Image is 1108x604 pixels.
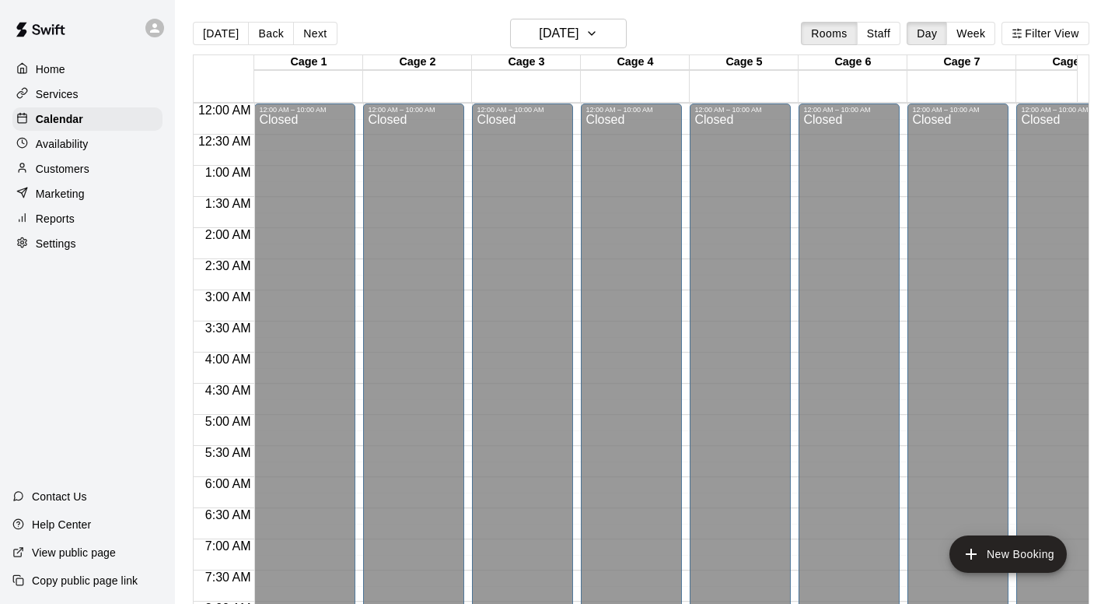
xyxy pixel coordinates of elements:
div: Cage 1 [254,55,363,70]
button: Filter View [1001,22,1089,45]
span: 3:00 AM [201,290,255,304]
p: Contact Us [32,489,87,504]
span: 2:30 AM [201,259,255,272]
span: 6:00 AM [201,477,255,490]
a: Marketing [12,182,163,205]
button: Rooms [801,22,857,45]
div: Cage 5 [690,55,799,70]
button: Staff [857,22,901,45]
span: 4:00 AM [201,353,255,366]
a: Customers [12,157,163,181]
a: Calendar [12,107,163,131]
span: 7:30 AM [201,571,255,584]
div: 12:00 AM – 10:00 AM [368,106,460,114]
span: 4:30 AM [201,384,255,397]
a: Services [12,83,163,106]
h6: [DATE] [539,23,578,44]
p: Settings [36,236,76,251]
div: 12:00 AM – 10:00 AM [259,106,351,114]
div: 12:00 AM – 10:00 AM [585,106,677,114]
span: 6:30 AM [201,508,255,521]
p: Customers [36,161,89,177]
button: Next [293,22,337,45]
button: [DATE] [193,22,249,45]
div: Cage 2 [363,55,472,70]
div: 12:00 AM – 10:00 AM [477,106,568,114]
p: Home [36,61,65,77]
p: Copy public page link [32,573,138,588]
button: add [949,536,1067,573]
a: Settings [12,232,163,255]
div: Cage 7 [907,55,1016,70]
span: 1:30 AM [201,197,255,210]
p: Calendar [36,111,83,127]
span: 5:00 AM [201,415,255,428]
button: Back [248,22,294,45]
div: Cage 4 [581,55,690,70]
div: 12:00 AM – 10:00 AM [694,106,786,114]
p: Help Center [32,517,91,532]
span: 12:30 AM [194,135,255,148]
p: Services [36,86,79,102]
a: Home [12,58,163,81]
p: Reports [36,211,75,226]
div: 12:00 AM – 10:00 AM [912,106,1004,114]
button: [DATE] [510,19,627,48]
div: Cage 3 [472,55,581,70]
a: Availability [12,132,163,156]
p: View public page [32,545,116,560]
span: 12:00 AM [194,104,255,117]
span: 5:30 AM [201,446,255,459]
p: Availability [36,136,89,152]
button: Day [907,22,947,45]
span: 7:00 AM [201,539,255,553]
div: Cage 6 [799,55,907,70]
span: 2:00 AM [201,228,255,241]
div: 12:00 AM – 10:00 AM [803,106,895,114]
span: 1:00 AM [201,166,255,179]
span: 3:30 AM [201,321,255,335]
button: Week [946,22,995,45]
a: Reports [12,207,163,230]
p: Marketing [36,186,85,202]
